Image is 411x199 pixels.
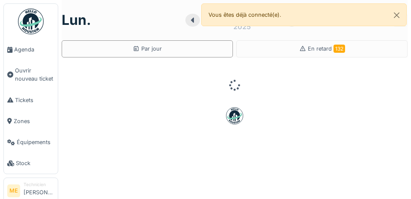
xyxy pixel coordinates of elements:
a: Agenda [4,39,58,60]
span: Équipements [17,138,54,146]
img: Badge_color-CXgf-gQk.svg [18,9,44,34]
a: Ouvrir nouveau ticket [4,60,58,89]
button: Close [387,4,406,27]
span: Zones [14,117,54,125]
a: Stock [4,153,58,174]
img: badge-BVDL4wpA.svg [226,107,243,124]
div: 2025 [233,21,251,32]
div: Par jour [133,45,162,53]
a: Équipements [4,132,58,153]
a: Tickets [4,90,58,111]
span: Tickets [15,96,54,104]
span: Stock [16,159,54,167]
span: En retard [308,45,345,52]
h1: lun. [62,12,91,28]
span: Ouvrir nouveau ticket [15,66,54,83]
span: Agenda [14,45,54,54]
div: Vous êtes déjà connecté(e). [201,3,407,26]
li: ME [7,184,20,197]
span: 132 [334,45,345,53]
a: Zones [4,111,58,132]
div: Technicien [24,181,54,188]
